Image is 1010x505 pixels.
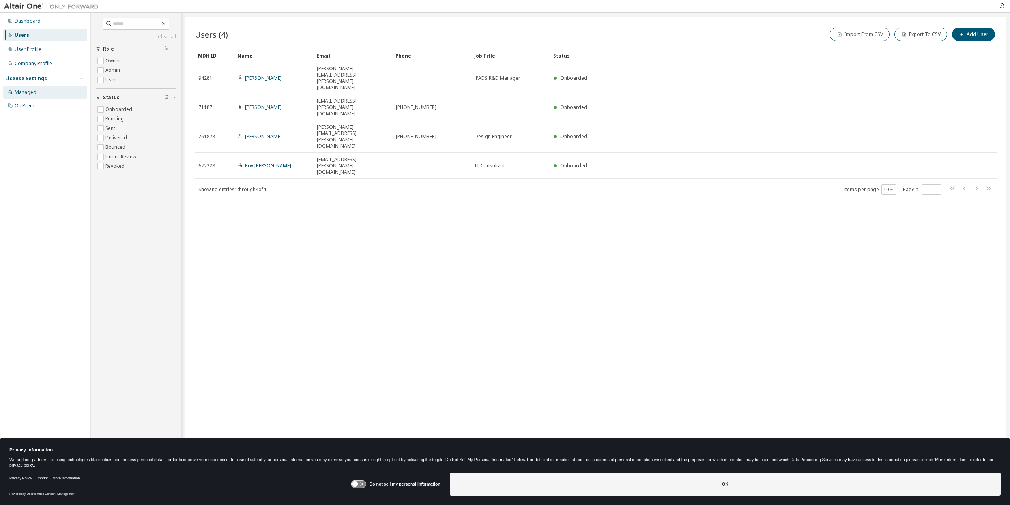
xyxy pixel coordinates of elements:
a: Clear all [96,34,176,40]
span: [PERSON_NAME][EMAIL_ADDRESS][PERSON_NAME][DOMAIN_NAME] [317,66,389,91]
span: Items per page [844,184,896,195]
span: JPADS R&D Manager [475,75,520,81]
span: 672228 [198,163,215,169]
div: Dashboard [15,18,41,24]
label: Owner [105,56,122,66]
button: Import From CSV [830,28,890,41]
label: Onboarded [105,105,134,114]
div: Job Title [474,49,547,62]
a: Kov [PERSON_NAME] [245,162,291,169]
span: Showing entries 1 through 4 of 4 [198,186,266,193]
label: Sent [105,124,117,133]
label: Bounced [105,143,127,152]
span: Status [103,94,120,101]
div: MDH ID [198,49,231,62]
label: User [105,75,118,84]
span: 71187 [198,104,212,111]
span: [PHONE_NUMBER] [396,133,436,140]
div: Users [15,32,29,38]
label: Revoked [105,161,126,171]
a: [PERSON_NAME] [245,133,282,140]
button: Add User [952,28,995,41]
span: 261878 [198,133,215,140]
img: Altair One [4,2,103,10]
a: [PERSON_NAME] [245,104,282,111]
label: Under Review [105,152,138,161]
button: Role [96,40,176,58]
span: [PHONE_NUMBER] [396,104,436,111]
a: [PERSON_NAME] [245,75,282,81]
span: Clear filter [164,46,169,52]
label: Pending [105,114,125,124]
div: Managed [15,89,36,96]
div: Phone [395,49,468,62]
label: Delivered [105,133,129,143]
div: License Settings [5,75,47,82]
div: On Prem [15,103,34,109]
span: Onboarded [560,162,587,169]
span: [EMAIL_ADDRESS][PERSON_NAME][DOMAIN_NAME] [317,98,389,117]
label: Admin [105,66,122,75]
div: Name [238,49,310,62]
span: Clear filter [164,94,169,101]
span: Users (4) [195,29,228,40]
span: [EMAIL_ADDRESS][PERSON_NAME][DOMAIN_NAME] [317,156,389,175]
div: Status [553,49,956,62]
span: IT Consultant [475,163,505,169]
span: [PERSON_NAME][EMAIL_ADDRESS][PERSON_NAME][DOMAIN_NAME] [317,124,389,149]
span: Onboarded [560,104,587,111]
button: Export To CSV [894,28,947,41]
span: Onboarded [560,75,587,81]
div: Company Profile [15,60,52,67]
div: Email [316,49,389,62]
button: 10 [883,186,894,193]
span: Page n. [903,184,941,195]
button: Status [96,89,176,106]
div: User Profile [15,46,41,53]
span: Role [103,46,114,52]
span: Design Engineer [475,133,512,140]
span: Onboarded [560,133,587,140]
span: 94281 [198,75,212,81]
